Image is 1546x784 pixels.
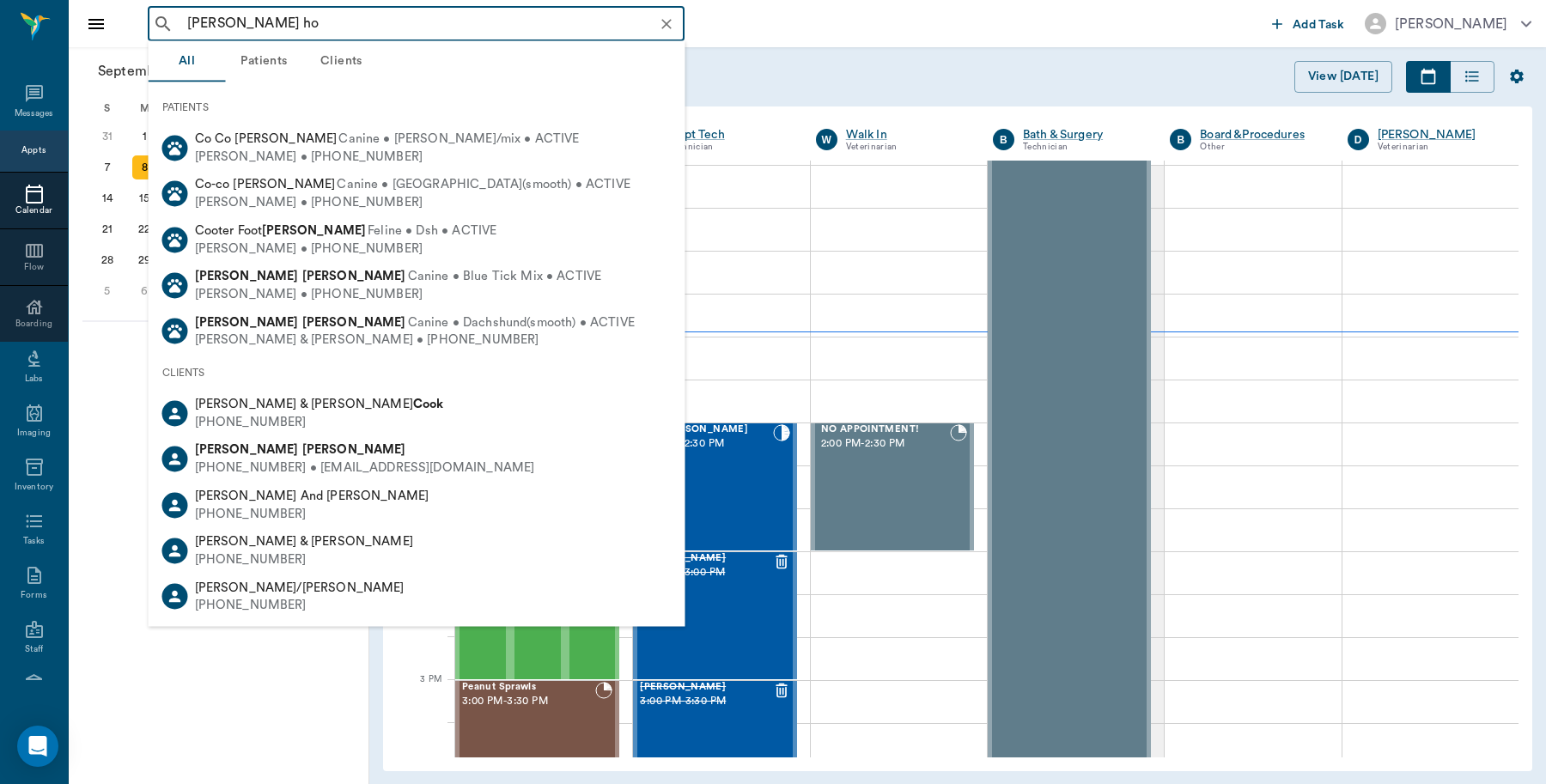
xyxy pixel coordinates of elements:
div: [PERSON_NAME] • [PHONE_NUMBER] [195,240,497,258]
span: Co Co [PERSON_NAME] [195,132,338,145]
div: [PHONE_NUMBER] [195,550,413,568]
span: [PERSON_NAME]/[PERSON_NAME] [195,580,405,593]
div: Forms [21,589,46,602]
button: Patients [226,41,303,82]
button: [PERSON_NAME] [1351,8,1545,40]
div: S [88,95,126,121]
b: [PERSON_NAME] [302,315,406,328]
button: View [DATE] [1294,61,1392,93]
div: [PHONE_NUMBER] [195,597,405,615]
a: Bath & Surgery [1023,126,1144,143]
div: CHECKED_IN, 2:00 PM - 2:30 PM [633,422,796,551]
button: All [149,41,226,82]
div: Monday, October 6, 2025 [132,279,156,303]
b: [PERSON_NAME] [195,315,299,328]
div: M [126,95,164,121]
div: Monday, September 15, 2025 [132,186,156,210]
div: Monday, September 29, 2025 [132,248,156,272]
div: Monday, September 22, 2025 [132,217,156,241]
div: Technician [1023,140,1144,155]
div: Tasks [23,535,45,548]
span: 2:00 PM - 2:30 PM [640,435,772,453]
div: Other [1200,140,1321,155]
div: Veterinarian [1378,140,1499,155]
div: Veterinarian [846,140,967,155]
span: 3:00 PM - 3:30 PM [640,693,772,710]
input: Search [180,12,679,36]
div: [PERSON_NAME] • [PHONE_NUMBER] [195,285,602,303]
div: [PERSON_NAME] [1395,14,1507,34]
span: Canine • Blue Tick Mix • ACTIVE [408,268,602,286]
div: [PHONE_NUMBER] [195,413,444,431]
div: [PHONE_NUMBER] [195,505,429,523]
span: Canine • Dachshund(smooth) • ACTIVE [408,313,635,331]
div: CLIENTS [149,355,685,391]
div: Sunday, September 7, 2025 [95,155,119,179]
span: Feline • Dsh • ACTIVE [368,222,496,240]
button: September2025 [89,54,234,88]
div: Sunday, September 14, 2025 [95,186,119,210]
div: B [1170,129,1191,150]
div: Appts [21,144,46,157]
div: Inventory [15,481,53,494]
span: [PERSON_NAME] And [PERSON_NAME] [195,489,429,501]
button: Clients [303,41,380,82]
button: Clear [654,12,679,36]
span: NO APPOINTMENT! [821,424,950,435]
div: Sunday, August 31, 2025 [95,125,119,149]
span: Co-co [PERSON_NAME] [195,178,336,191]
span: 2:30 PM - 3:00 PM [640,564,772,581]
div: BOOKED, 2:00 PM - 2:30 PM [811,422,974,551]
div: D [1348,129,1369,150]
div: Sunday, October 5, 2025 [95,279,119,303]
div: W [816,129,837,150]
span: 3:00 PM - 3:30 PM [462,693,595,710]
div: Imaging [17,427,51,440]
span: [PERSON_NAME] & [PERSON_NAME] [195,398,444,410]
div: Sunday, September 21, 2025 [95,217,119,241]
a: Board &Procedures [1200,126,1321,143]
b: [PERSON_NAME] [262,223,366,236]
span: September [94,59,171,83]
span: 2:00 PM - 2:30 PM [821,435,950,453]
span: [PERSON_NAME] [640,682,772,693]
div: [PERSON_NAME] • [PHONE_NUMBER] [195,148,580,166]
div: Staff [25,643,43,656]
div: Sunday, September 28, 2025 [95,248,119,272]
a: [PERSON_NAME] [1378,126,1499,143]
div: 3 PM [397,671,441,714]
div: Labs [25,373,43,386]
span: [PERSON_NAME] & [PERSON_NAME] [195,535,413,548]
div: Open Intercom Messenger [17,726,58,767]
div: B [993,129,1014,150]
b: Cook [413,398,444,410]
span: Peanut Sprawls [462,682,595,693]
span: Cooter Foot [195,223,367,236]
div: Monday, September 1, 2025 [132,125,156,149]
b: [PERSON_NAME] [302,270,406,283]
div: Today, Monday, September 8, 2025 [132,155,156,179]
div: PATIENTS [149,89,685,125]
b: [PERSON_NAME] [195,270,299,283]
div: [PERSON_NAME] • [PHONE_NUMBER] [195,194,630,212]
div: [PERSON_NAME] & [PERSON_NAME] • [PHONE_NUMBER] [195,331,635,349]
button: Add Task [1265,8,1351,40]
span: [PERSON_NAME] [640,553,772,564]
span: Canine • [PERSON_NAME]/mix • ACTIVE [338,131,579,149]
div: [PHONE_NUMBER] • [EMAIL_ADDRESS][DOMAIN_NAME] [195,459,535,477]
b: [PERSON_NAME] [195,443,299,456]
a: Appt Tech [668,126,789,143]
button: Close drawer [79,7,113,41]
div: CANCELED, 2:30 PM - 3:00 PM [633,551,796,680]
div: Technician [668,140,789,155]
span: Canine • [GEOGRAPHIC_DATA](smooth) • ACTIVE [337,176,630,194]
a: Walk In [846,126,967,143]
div: Messages [15,107,54,120]
span: Jigs [PERSON_NAME] [640,424,772,435]
b: [PERSON_NAME] [302,443,406,456]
